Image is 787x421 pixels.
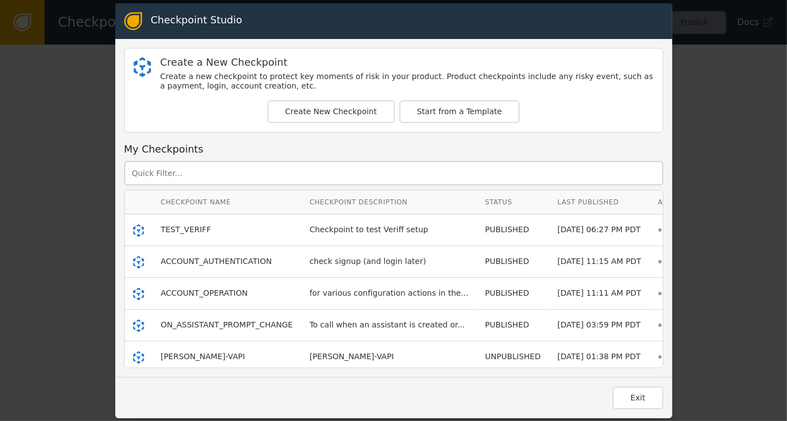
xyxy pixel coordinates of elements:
[161,288,248,297] span: ACCOUNT_OPERATION
[485,319,541,331] div: PUBLISHED
[649,190,698,214] th: Actions
[161,225,211,234] span: TEST_VERIFF
[310,319,465,331] div: To call when an assistant is created or...
[153,190,301,214] th: Checkpoint Name
[613,386,663,409] button: Exit
[485,351,541,363] div: UNPUBLISHED
[558,319,641,331] div: [DATE] 03:59 PM PDT
[161,320,293,329] span: ON_ASSISTANT_PROMPT_CHANGE
[310,225,428,234] span: Checkpoint to test Veriff setup
[310,287,468,299] div: for various configuration actions in the...
[558,351,641,363] div: [DATE] 01:38 PM PDT
[558,256,641,267] div: [DATE] 11:15 AM PDT
[301,190,477,214] th: Checkpoint Description
[124,141,663,156] div: My Checkpoints
[399,100,520,123] button: Start from a Template
[558,287,641,299] div: [DATE] 11:11 AM PDT
[124,161,663,185] input: Quick Filter...
[485,224,541,236] div: PUBLISHED
[151,12,242,30] div: Checkpoint Studio
[160,57,654,67] div: Create a New Checkpoint
[485,287,541,299] div: PUBLISHED
[549,190,649,214] th: Last Published
[558,224,641,236] div: [DATE] 06:27 PM PDT
[267,100,395,123] button: Create New Checkpoint
[477,190,549,214] th: Status
[161,257,272,266] span: ACCOUNT_AUTHENTICATION
[161,352,245,361] span: [PERSON_NAME]-VAPI
[485,256,541,267] div: PUBLISHED
[310,352,394,361] span: [PERSON_NAME]-VAPI
[310,257,426,266] span: check signup (and login later)
[160,72,654,91] div: Create a new checkpoint to protect key moments of risk in your product. Product checkpoints inclu...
